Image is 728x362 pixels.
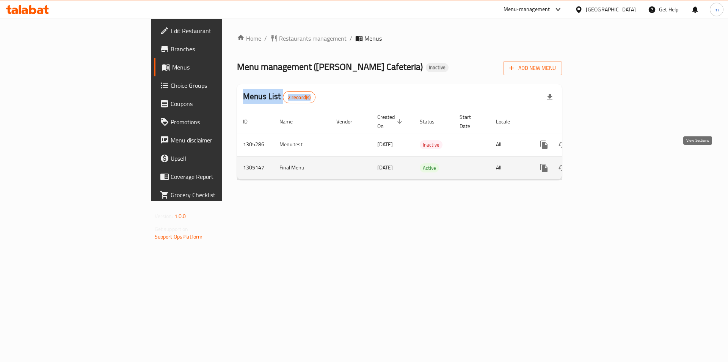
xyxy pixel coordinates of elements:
h2: Menus List [243,91,315,103]
button: more [535,159,553,177]
span: [DATE] [377,139,393,149]
span: Menus [364,34,382,43]
div: Export file [541,88,559,106]
a: Branches [154,40,273,58]
td: - [453,156,490,179]
span: Version: [155,211,173,221]
span: Start Date [460,112,481,131]
nav: breadcrumb [237,34,562,43]
td: Final Menu [273,156,330,179]
span: Locale [496,117,520,126]
span: Coverage Report [171,172,267,181]
span: Active [420,164,439,172]
span: Created On [377,112,405,131]
span: Status [420,117,444,126]
span: Grocery Checklist [171,190,267,199]
span: Get support on: [155,224,190,234]
button: Change Status [553,159,571,177]
span: Branches [171,44,267,54]
span: Edit Restaurant [171,26,267,35]
a: Restaurants management [270,34,347,43]
a: Menus [154,58,273,76]
span: [DATE] [377,163,393,172]
button: more [535,136,553,154]
div: Inactive [426,63,449,72]
td: All [490,156,529,179]
span: Menus [172,63,267,72]
td: - [453,133,490,156]
button: Change Status [553,136,571,154]
span: m [714,5,719,14]
span: Promotions [171,117,267,126]
a: Coupons [154,95,273,113]
span: Add New Menu [509,63,556,73]
a: Support.OpsPlatform [155,232,203,242]
td: All [490,133,529,156]
span: Vendor [336,117,362,126]
a: Coverage Report [154,168,273,186]
span: Upsell [171,154,267,163]
th: Actions [529,110,614,133]
a: Choice Groups [154,76,273,95]
button: Add New Menu [503,61,562,75]
a: Menu disclaimer [154,131,273,149]
span: Restaurants management [279,34,347,43]
span: Coupons [171,99,267,108]
a: Grocery Checklist [154,186,273,204]
span: 2 record(s) [283,94,315,101]
div: Active [420,163,439,172]
span: Name [279,117,303,126]
span: Inactive [426,64,449,71]
div: [GEOGRAPHIC_DATA] [586,5,636,14]
span: Menu disclaimer [171,136,267,145]
div: Total records count [283,91,316,103]
td: Menu test [273,133,330,156]
span: Inactive [420,141,442,149]
table: enhanced table [237,110,614,180]
a: Promotions [154,113,273,131]
li: / [350,34,352,43]
span: ID [243,117,257,126]
span: Choice Groups [171,81,267,90]
a: Edit Restaurant [154,22,273,40]
span: 1.0.0 [174,211,186,221]
span: Menu management ( [PERSON_NAME] Cafeteria ) [237,58,423,75]
div: Menu-management [504,5,550,14]
a: Upsell [154,149,273,168]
